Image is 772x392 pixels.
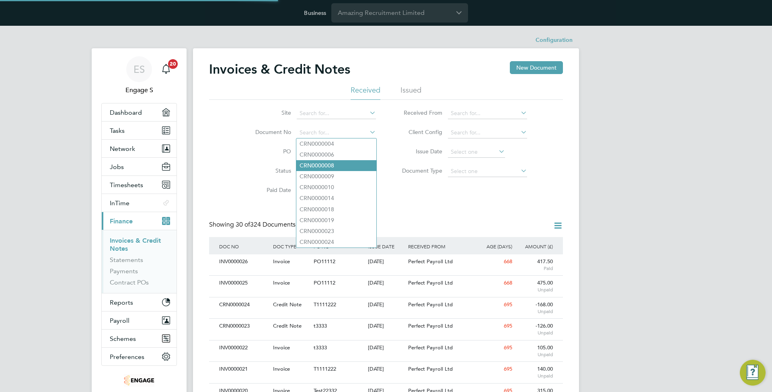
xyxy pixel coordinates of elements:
[102,176,177,194] button: Timesheets
[102,140,177,157] button: Network
[102,312,177,329] button: Payroll
[273,344,290,351] span: Invoice
[158,56,174,82] a: 20
[102,212,177,230] button: Finance
[110,163,124,171] span: Jobs
[366,237,407,256] div: ISSUE DATE
[396,128,442,136] label: Client Config
[273,279,290,286] span: Invoice
[514,362,555,383] div: 140.00
[296,160,376,171] li: CRN0000008
[536,32,573,48] li: Configuration
[366,340,407,355] div: [DATE]
[273,322,302,329] span: Credit Note
[217,340,271,355] div: INV0000022
[314,365,336,372] span: T1111222
[101,56,177,95] a: ESEngage S
[110,267,138,275] a: Payments
[448,108,527,119] input: Search for...
[102,293,177,311] button: Reports
[516,265,553,272] span: Paid
[408,365,453,372] span: Perfect Payroll Ltd
[110,256,143,264] a: Statements
[406,237,474,256] div: RECEIVED FROM
[296,138,376,149] li: CRN0000004
[102,348,177,365] button: Preferences
[396,167,442,174] label: Document Type
[245,109,291,116] label: Site
[514,276,555,297] div: 475.00
[504,365,512,372] span: 695
[273,258,290,265] span: Invoice
[314,301,336,308] span: T1111222
[351,85,380,100] li: Received
[516,351,553,358] span: Unpaid
[110,279,149,286] a: Contract POs
[124,374,154,387] img: amazing-logo-retina.png
[110,237,161,252] a: Invoices & Credit Notes
[366,319,407,334] div: [DATE]
[504,322,512,329] span: 695
[504,279,512,286] span: 668
[245,148,291,155] label: PO
[366,276,407,291] div: [DATE]
[514,254,555,275] div: 417.50
[271,237,312,256] div: DOC TYPE
[408,258,453,265] span: Perfect Payroll Ltd
[408,322,453,329] span: Perfect Payroll Ltd
[101,374,177,387] a: Go to home page
[110,317,129,324] span: Payroll
[314,279,335,286] span: PO11112
[314,258,335,265] span: PO11112
[296,182,376,193] li: CRN0000010
[504,258,512,265] span: 668
[296,171,376,182] li: CRN0000009
[297,127,376,138] input: Search for...
[304,9,326,17] label: Business
[516,287,553,293] span: Unpaid
[102,230,177,293] div: Finance
[514,237,555,256] div: AMOUNT (£)
[245,167,291,174] label: Status
[510,61,563,74] button: New Document
[110,145,135,153] span: Network
[110,199,129,207] span: InTime
[133,64,145,74] span: ES
[245,186,291,194] label: Paid Date
[296,193,376,204] li: CRN0000014
[396,148,442,155] label: Issue Date
[296,204,376,215] li: CRN0000018
[514,297,555,318] div: -168.00
[217,276,271,291] div: INV0000025
[102,330,177,347] button: Schemes
[101,85,177,95] span: Engage S
[296,226,376,237] li: CRN0000023
[514,340,555,361] div: 105.00
[102,194,177,212] button: InTime
[474,237,514,256] div: AGE (DAYS)
[110,299,133,306] span: Reports
[110,353,144,361] span: Preferences
[297,108,376,119] input: Search for...
[504,344,512,351] span: 695
[209,61,350,77] h2: Invoices & Credit Notes
[110,181,143,189] span: Timesheets
[400,85,421,100] li: Issued
[217,297,271,312] div: CRN0000024
[366,362,407,377] div: [DATE]
[396,109,442,116] label: Received From
[217,237,271,256] div: DOC NO
[408,301,453,308] span: Perfect Payroll Ltd
[217,362,271,377] div: INV0000021
[273,365,290,372] span: Invoice
[504,301,512,308] span: 695
[740,360,766,386] button: Engage Resource Center
[217,254,271,269] div: INV0000026
[168,59,178,69] span: 20
[217,319,271,334] div: CRN0000023
[236,221,296,229] span: 324 Documents
[516,330,553,336] span: Unpaid
[110,335,136,342] span: Schemes
[296,215,376,226] li: CRN0000019
[296,237,376,248] li: CRN0000024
